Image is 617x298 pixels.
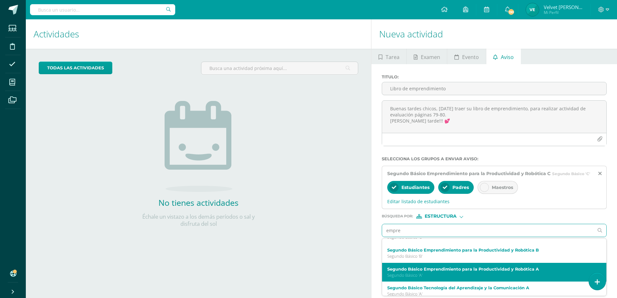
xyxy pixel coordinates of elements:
span: Estudiantes [401,184,430,190]
img: 19b1e203de8e9b1ed5dcdd77fbbab152.png [526,3,539,16]
span: Estructura [425,214,457,218]
span: Padres [452,184,469,190]
h1: Actividades [34,19,363,49]
span: Velvet [PERSON_NAME] [544,4,582,10]
span: Tarea [386,49,400,65]
span: Segundo Básico Emprendimiento para la Productividad y Robótica C [387,171,551,176]
label: Segundo Básico Emprendimiento para la Productividad y Robótica A [387,267,592,272]
a: Examen [407,49,447,64]
span: Aviso [501,49,514,65]
span: Evento [462,49,479,65]
p: Segundo Básico 'A' [387,291,592,297]
input: Ej. Primero primaria [382,224,593,237]
span: Examen [421,49,440,65]
h1: Nueva actividad [379,19,609,49]
textarea: Buenas tardes chicos, [DATE] traer su libro de emprendimiento, para realizar actividad de evaluac... [382,101,606,133]
input: Titulo [382,82,606,95]
span: Búsqueda por : [382,214,413,218]
p: Segundo Básico 'B' [387,253,592,259]
a: Tarea [371,49,406,64]
span: Editar listado de estudiantes [387,198,601,204]
span: Maestros [492,184,513,190]
h2: No tienes actividades [134,197,263,208]
span: 190 [508,8,515,15]
p: Segundo Básico 'A' [387,273,592,278]
a: todas las Actividades [39,62,112,74]
div: [object Object] [416,214,465,219]
p: Échale un vistazo a los demás períodos o sal y disfruta del sol [134,213,263,227]
span: Mi Perfil [544,10,582,15]
label: Segundo Básico Tecnología del Aprendizaje y la Comunicación A [387,285,592,290]
img: no_activities.png [165,101,232,192]
input: Busca una actividad próxima aquí... [201,62,358,74]
a: Aviso [486,49,521,64]
label: Titulo : [382,74,607,79]
input: Busca un usuario... [30,4,175,15]
label: Segundo Básico Emprendimiento para la Productividad y Robótica B [387,248,592,253]
span: Segundo Básico 'C' [552,171,590,176]
a: Evento [447,49,486,64]
label: Selecciona los grupos a enviar aviso : [382,156,607,161]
